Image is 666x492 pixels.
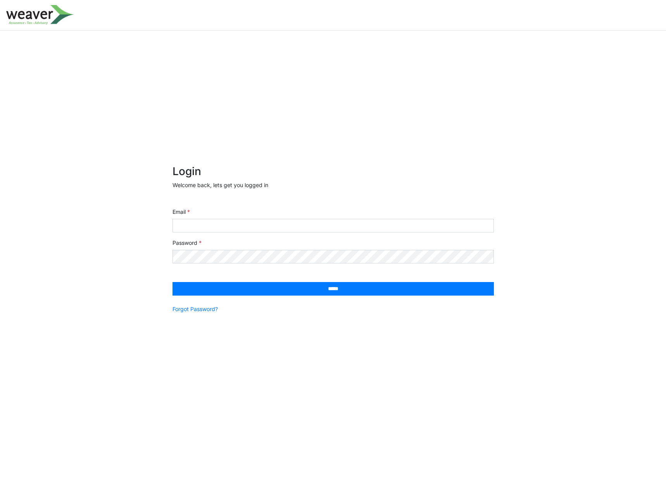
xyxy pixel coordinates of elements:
p: Welcome back, lets get you logged in [173,181,494,189]
label: Email [173,208,190,216]
label: Password [173,239,202,247]
img: spp logo [6,5,74,25]
h2: Login [173,165,494,178]
a: Forgot Password? [173,305,218,313]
